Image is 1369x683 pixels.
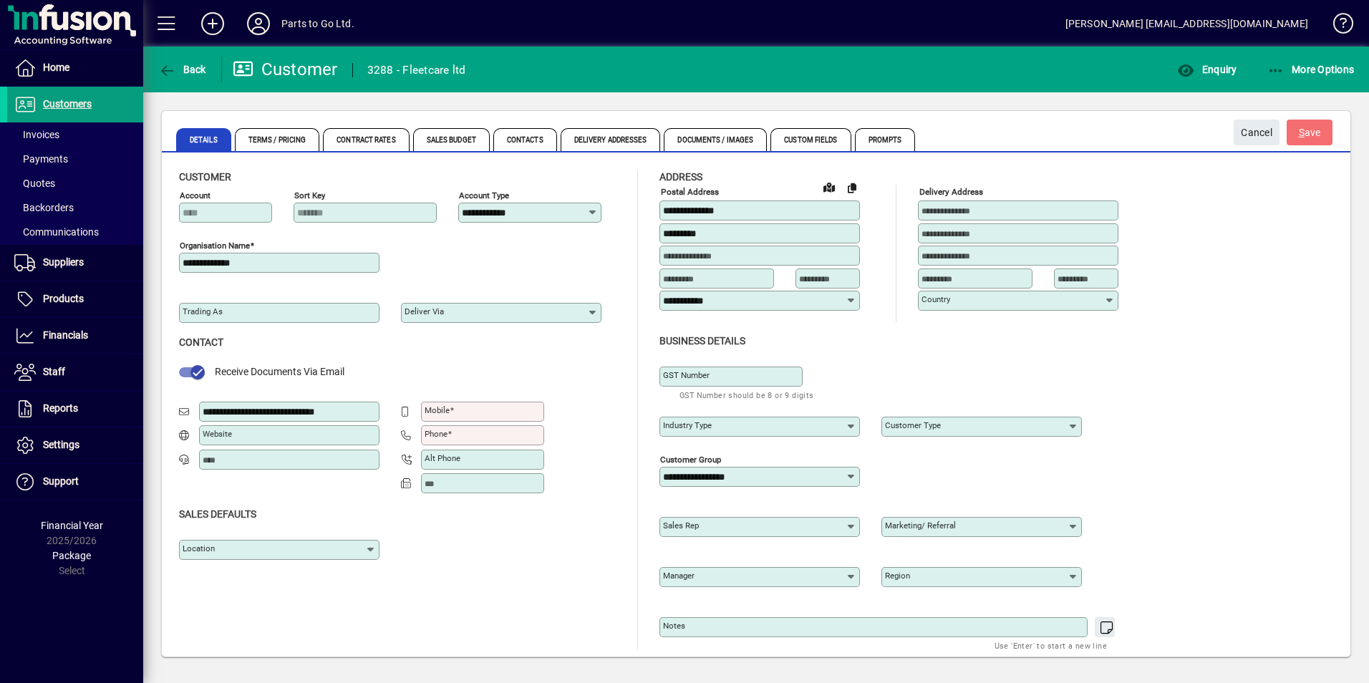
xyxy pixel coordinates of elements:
mat-label: Marketing/ Referral [885,520,956,531]
span: Reports [43,402,78,414]
span: Customers [43,98,92,110]
span: Package [52,550,91,561]
span: Invoices [14,129,59,140]
span: Documents / Images [664,128,767,151]
app-page-header-button: Back [143,57,222,82]
a: Support [7,464,143,500]
span: Suppliers [43,256,84,268]
span: Contacts [493,128,557,151]
span: Staff [43,366,65,377]
mat-label: Website [203,429,232,439]
mat-label: Phone [425,429,448,439]
span: Customer [179,171,231,183]
button: Cancel [1234,120,1279,145]
div: Customer [233,58,338,81]
mat-label: Region [885,571,910,581]
span: Sales Budget [413,128,490,151]
div: Parts to Go Ltd. [281,12,354,35]
span: Terms / Pricing [235,128,320,151]
mat-label: GST Number [663,370,710,380]
a: Products [7,281,143,317]
span: Cancel [1241,121,1272,145]
span: Payments [14,153,68,165]
mat-hint: Use 'Enter' to start a new line [995,637,1107,654]
div: [PERSON_NAME] [EMAIL_ADDRESS][DOMAIN_NAME] [1065,12,1308,35]
span: ave [1299,121,1321,145]
mat-label: Sales rep [663,520,699,531]
mat-label: Location [183,543,215,553]
mat-hint: GST Number should be 8 or 9 digits [679,387,814,403]
span: Enquiry [1177,64,1237,75]
mat-label: Mobile [425,405,450,415]
span: Financial Year [41,520,103,531]
span: Address [659,171,702,183]
a: Suppliers [7,245,143,281]
mat-label: Notes [663,621,685,631]
mat-label: Sort key [294,190,325,200]
button: Enquiry [1174,57,1240,82]
a: Payments [7,147,143,171]
a: Home [7,50,143,86]
span: Business details [659,335,745,347]
span: Details [176,128,231,151]
a: Communications [7,220,143,244]
span: Custom Fields [770,128,851,151]
mat-label: Trading as [183,306,223,316]
mat-label: Industry type [663,420,712,430]
span: Prompts [855,128,916,151]
button: Back [155,57,210,82]
a: Invoices [7,122,143,147]
mat-label: Manager [663,571,695,581]
span: Contract Rates [323,128,409,151]
span: Settings [43,439,79,450]
a: Reports [7,391,143,427]
mat-label: Organisation name [180,241,250,251]
mat-label: Account Type [459,190,509,200]
button: More Options [1264,57,1358,82]
a: Staff [7,354,143,390]
a: Settings [7,427,143,463]
div: 3288 - Fleetcare ltd [367,59,466,82]
span: Products [43,293,84,304]
span: Delivery Addresses [561,128,661,151]
mat-label: Alt Phone [425,453,460,463]
span: Sales defaults [179,508,256,520]
span: Support [43,475,79,487]
span: Contact [179,336,223,348]
span: Quotes [14,178,55,189]
span: More Options [1267,64,1355,75]
a: View on map [818,175,841,198]
mat-label: Customer group [660,454,721,464]
span: Communications [14,226,99,238]
mat-label: Deliver via [405,306,444,316]
button: Profile [236,11,281,37]
button: Add [190,11,236,37]
mat-label: Account [180,190,211,200]
a: Quotes [7,171,143,195]
span: Back [158,64,206,75]
span: Receive Documents Via Email [215,366,344,377]
mat-label: Country [921,294,950,304]
mat-label: Customer type [885,420,941,430]
a: Financials [7,318,143,354]
button: Copy to Delivery address [841,176,864,199]
span: Backorders [14,202,74,213]
a: Backorders [7,195,143,220]
span: Home [43,62,69,73]
span: Financials [43,329,88,341]
button: Save [1287,120,1332,145]
span: S [1299,127,1305,138]
a: Knowledge Base [1322,3,1351,49]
